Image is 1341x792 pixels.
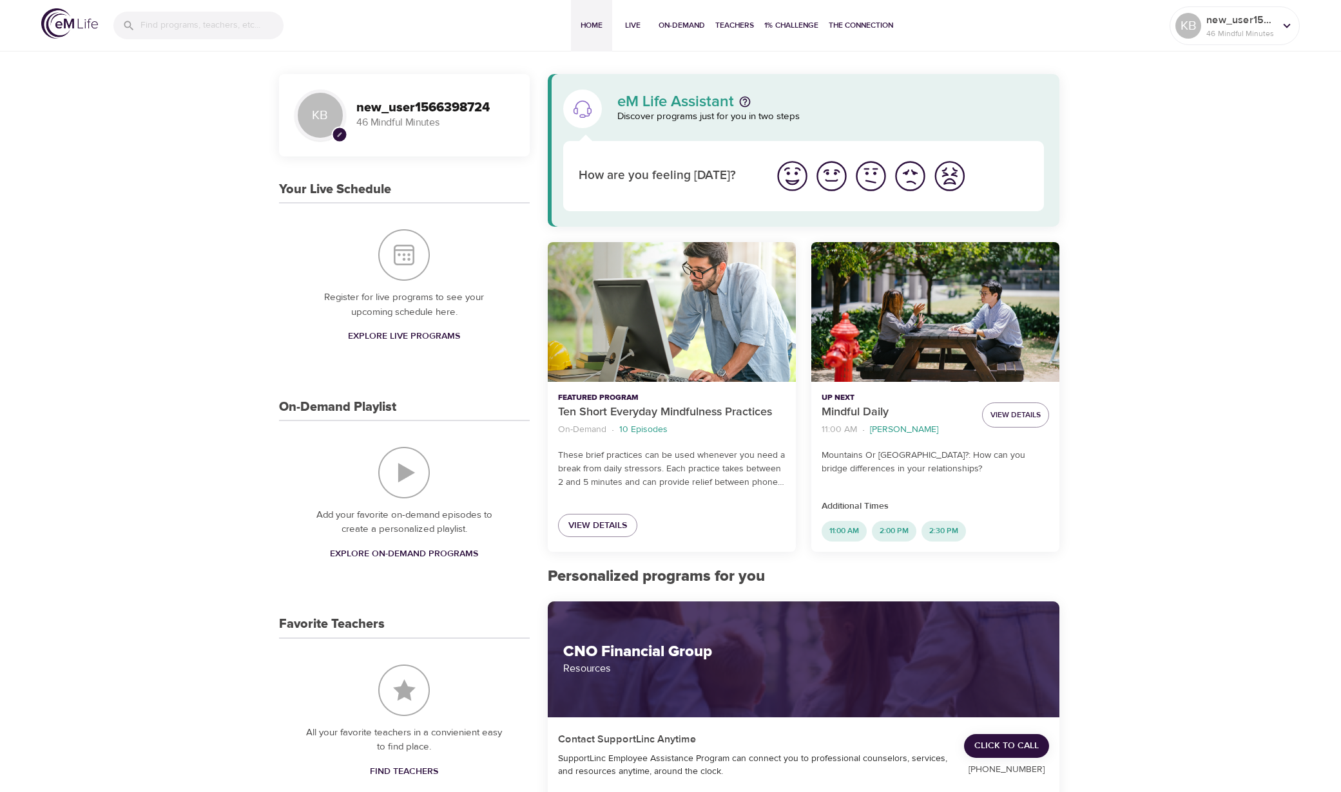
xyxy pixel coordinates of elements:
span: 1% Challenge [764,19,818,32]
img: great [775,158,810,194]
button: I'm feeling bad [891,156,930,196]
p: Add your favorite on-demand episodes to create a personalized playlist. [305,508,504,537]
span: 2:00 PM [872,525,916,536]
p: These brief practices can be used whenever you need a break from daily stressors. Each practice t... [558,449,786,489]
a: View Details [558,514,637,538]
p: new_user1566398724 [1206,12,1275,28]
span: Teachers [715,19,754,32]
span: Find Teachers [370,764,438,780]
span: Live [617,19,648,32]
h2: Personalized programs for you [548,567,1060,586]
div: KB [294,90,346,141]
h3: Your Live Schedule [279,182,391,197]
span: 2:30 PM [921,525,966,536]
span: View Details [568,518,627,534]
p: All your favorite teachers in a convienient easy to find place. [305,726,504,755]
img: bad [892,158,928,194]
button: I'm feeling great [773,156,812,196]
span: Click to Call [974,738,1039,754]
p: Mountains Or [GEOGRAPHIC_DATA]?: How can you bridge differences in your relationships? [822,449,1049,476]
button: I'm feeling worst [930,156,969,196]
div: SupportLinc Employee Assistance Program can connect you to professional counselors, services, and... [558,752,949,778]
p: Register for live programs to see your upcoming schedule here. [305,290,504,319]
p: Up Next [822,392,972,404]
p: Ten Short Everyday Mindfulness Practices [558,404,786,421]
span: View Details [990,408,1041,422]
li: · [862,421,865,438]
p: How are you feeling [DATE]? [579,167,757,185]
button: View Details [982,402,1049,428]
p: Resources [563,661,1045,676]
div: 2:00 PM [872,521,916,542]
p: 46 Mindful Minutes [1206,28,1275,39]
span: Home [576,19,607,32]
p: 10 Episodes [619,423,668,437]
a: Click to Call [964,734,1049,758]
span: On-Demand [659,19,705,32]
div: KB [1175,13,1201,39]
li: · [612,421,614,438]
a: Explore Live Programs [343,325,465,348]
nav: breadcrumb [558,421,786,438]
h3: On-Demand Playlist [279,400,396,415]
a: Explore On-Demand Programs [325,542,483,566]
div: 11:00 AM [822,521,867,542]
img: logo [41,8,98,39]
h3: new_user1566398724 [356,100,514,115]
a: Find Teachers [365,760,443,784]
button: I'm feeling good [812,156,851,196]
span: 11:00 AM [822,525,867,536]
p: eM Life Assistant [617,94,734,109]
img: worst [932,158,967,194]
img: Your Live Schedule [378,229,430,281]
span: The Connection [829,19,893,32]
p: Featured Program [558,392,786,404]
p: 46 Mindful Minutes [356,115,514,130]
img: good [814,158,849,194]
h3: Favorite Teachers [279,617,385,632]
span: Explore On-Demand Programs [330,546,478,562]
img: ok [853,158,889,194]
button: I'm feeling ok [851,156,891,196]
img: eM Life Assistant [572,99,593,119]
div: 2:30 PM [921,521,966,542]
p: On-Demand [558,423,606,437]
span: Explore Live Programs [348,328,460,344]
h2: CNO Financial Group [563,643,1045,661]
p: 11:00 AM [822,423,857,437]
img: On-Demand Playlist [378,447,430,498]
p: [PHONE_NUMBER] [964,763,1049,777]
img: Favorite Teachers [378,665,430,716]
p: Mindful Daily [822,404,972,421]
nav: breadcrumb [822,421,972,438]
input: Find programs, teachers, etc... [140,12,284,39]
button: Mindful Daily [811,242,1059,382]
h5: Contact SupportLinc Anytime [558,733,697,746]
p: [PERSON_NAME] [870,423,938,437]
p: Discover programs just for you in two steps [617,109,1045,124]
p: Additional Times [822,500,1049,513]
button: Ten Short Everyday Mindfulness Practices [548,242,796,382]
